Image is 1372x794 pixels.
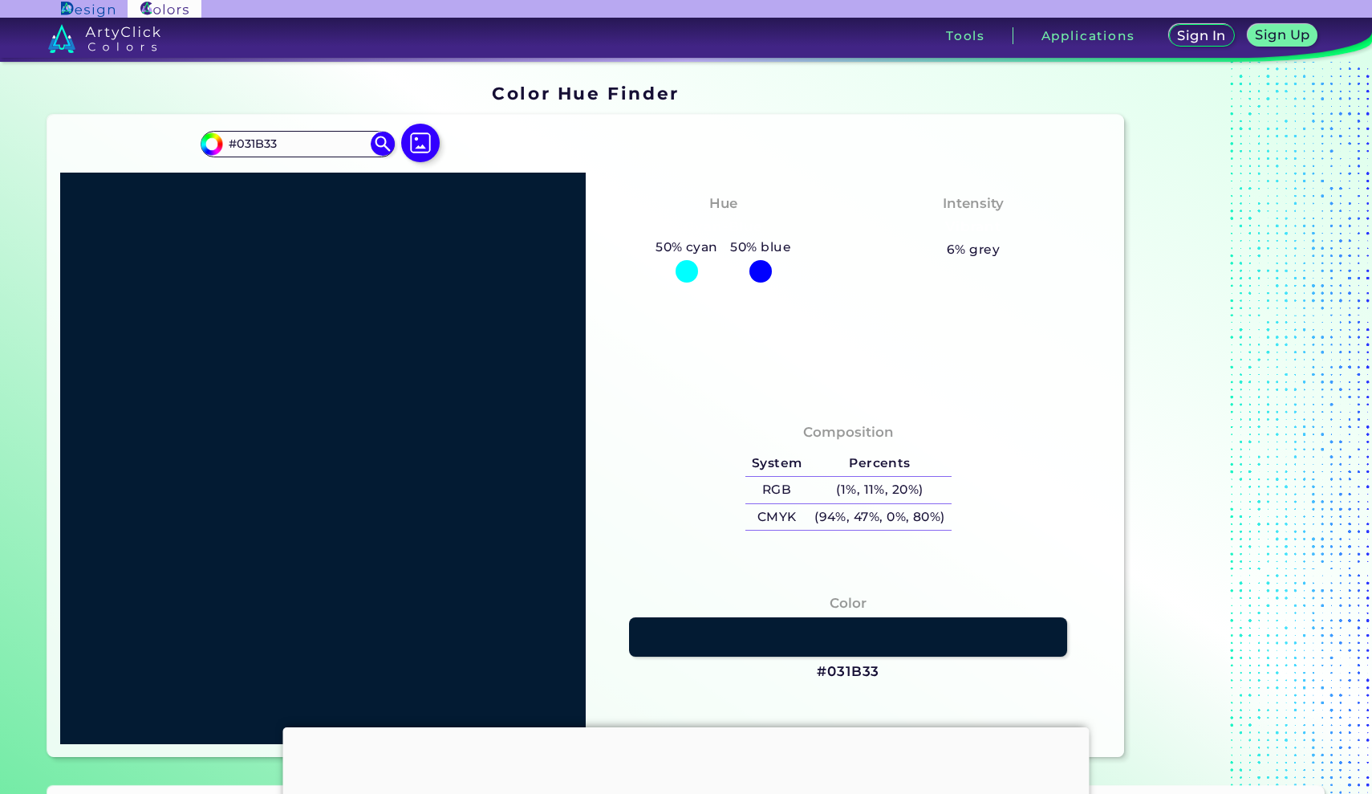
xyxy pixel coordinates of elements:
h3: Tools [946,30,985,42]
img: logo_artyclick_colors_white.svg [48,24,161,53]
h4: Intensity [943,192,1004,215]
h5: Sign In [1179,30,1223,42]
h3: #031B33 [817,662,879,682]
h5: 6% grey [947,239,1000,260]
h5: (94%, 47%, 0%, 80%) [808,504,951,531]
img: icon search [371,132,395,156]
h5: CMYK [745,504,808,531]
h3: Vibrant [939,218,1009,237]
h5: 50% cyan [649,237,724,258]
h1: Color Hue Finder [492,81,679,105]
h3: Cyan-Blue [678,218,769,237]
h5: Sign Up [1257,29,1307,41]
a: Sign Up [1251,26,1314,46]
h4: Color [830,592,867,615]
h5: Percents [808,450,951,477]
input: type color.. [223,133,372,155]
h5: (1%, 11%, 20%) [808,477,951,503]
h4: Composition [803,421,894,444]
a: Sign In [1172,26,1232,46]
h5: System [745,450,808,477]
h4: Hue [709,192,737,215]
h5: 50% blue [725,237,798,258]
h5: RGB [745,477,808,503]
img: ArtyClick Design logo [61,2,115,17]
h3: Applications [1041,30,1135,42]
img: icon picture [401,124,440,162]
